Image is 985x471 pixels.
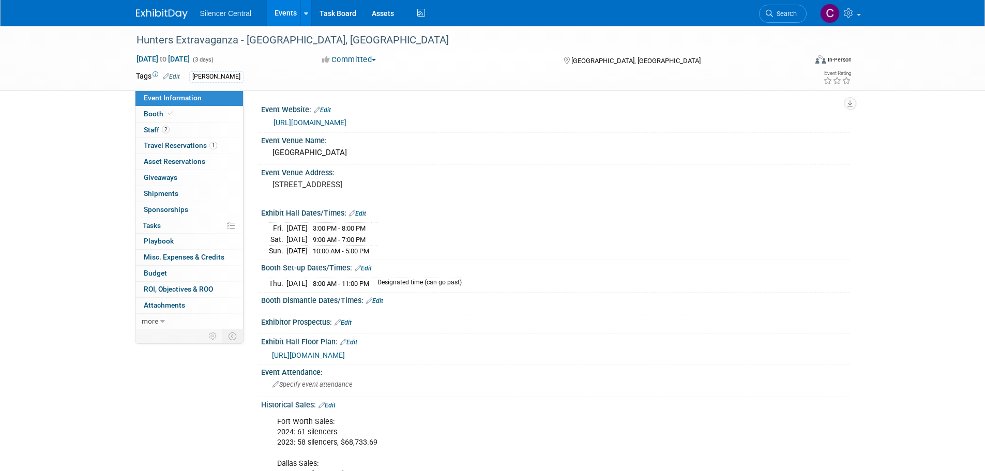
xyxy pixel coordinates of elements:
[204,329,222,343] td: Personalize Event Tab Strip
[261,260,850,274] div: Booth Set-up Dates/Times:
[189,71,244,82] div: [PERSON_NAME]
[274,118,346,127] a: [URL][DOMAIN_NAME]
[272,381,353,388] span: Specify event attendance
[135,234,243,249] a: Playbook
[135,138,243,154] a: Travel Reservations1
[313,224,366,232] span: 3:00 PM - 8:00 PM
[168,111,173,116] i: Booth reservation complete
[261,364,850,377] div: Event Attendance:
[313,247,369,255] span: 10:00 AM - 5:00 PM
[820,4,840,23] img: Cade Cox
[571,57,701,65] span: [GEOGRAPHIC_DATA], [GEOGRAPHIC_DATA]
[261,314,850,328] div: Exhibitor Prospectus:
[815,55,826,64] img: Format-Inperson.png
[158,55,168,63] span: to
[144,141,217,149] span: Travel Reservations
[355,265,372,272] a: Edit
[135,282,243,297] a: ROI, Objectives & ROO
[135,90,243,106] a: Event Information
[269,278,286,288] td: Thu.
[135,314,243,329] a: more
[209,142,217,149] span: 1
[746,54,852,69] div: Event Format
[135,154,243,170] a: Asset Reservations
[144,269,167,277] span: Budget
[261,205,850,219] div: Exhibit Hall Dates/Times:
[143,221,161,230] span: Tasks
[136,9,188,19] img: ExhibitDay
[222,329,243,343] td: Toggle Event Tabs
[286,234,308,246] td: [DATE]
[759,5,807,23] a: Search
[142,317,158,325] span: more
[823,71,851,76] div: Event Rating
[319,402,336,409] a: Edit
[269,245,286,256] td: Sun.
[773,10,797,18] span: Search
[135,218,243,234] a: Tasks
[144,301,185,309] span: Attachments
[144,157,205,165] span: Asset Reservations
[269,234,286,246] td: Sat.
[366,297,383,305] a: Edit
[261,334,850,347] div: Exhibit Hall Floor Plan:
[135,170,243,186] a: Giveaways
[272,351,345,359] a: [URL][DOMAIN_NAME]
[135,107,243,122] a: Booth
[286,245,308,256] td: [DATE]
[144,173,177,181] span: Giveaways
[319,54,380,65] button: Committed
[335,319,352,326] a: Edit
[163,73,180,80] a: Edit
[162,126,170,133] span: 2
[135,123,243,138] a: Staff2
[144,94,202,102] span: Event Information
[133,31,791,50] div: Hunters Extravaganza - [GEOGRAPHIC_DATA], [GEOGRAPHIC_DATA]
[272,180,495,189] pre: [STREET_ADDRESS]
[261,133,850,146] div: Event Venue Name:
[135,202,243,218] a: Sponsorships
[200,9,252,18] span: Silencer Central
[144,126,170,134] span: Staff
[827,56,852,64] div: In-Person
[144,110,175,118] span: Booth
[135,186,243,202] a: Shipments
[261,397,850,411] div: Historical Sales:
[269,223,286,234] td: Fri.
[286,278,308,288] td: [DATE]
[144,189,178,197] span: Shipments
[371,278,462,288] td: Designated time (can go past)
[135,250,243,265] a: Misc. Expenses & Credits
[136,54,190,64] span: [DATE] [DATE]
[261,165,850,178] div: Event Venue Address:
[261,102,850,115] div: Event Website:
[313,236,366,244] span: 9:00 AM - 7:00 PM
[286,223,308,234] td: [DATE]
[313,280,369,287] span: 8:00 AM - 11:00 PM
[269,145,842,161] div: [GEOGRAPHIC_DATA]
[261,293,850,306] div: Booth Dismantle Dates/Times:
[144,205,188,214] span: Sponsorships
[135,266,243,281] a: Budget
[349,210,366,217] a: Edit
[144,237,174,245] span: Playbook
[340,339,357,346] a: Edit
[192,56,214,63] span: (3 days)
[136,71,180,83] td: Tags
[144,253,224,261] span: Misc. Expenses & Credits
[314,107,331,114] a: Edit
[135,298,243,313] a: Attachments
[144,285,213,293] span: ROI, Objectives & ROO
